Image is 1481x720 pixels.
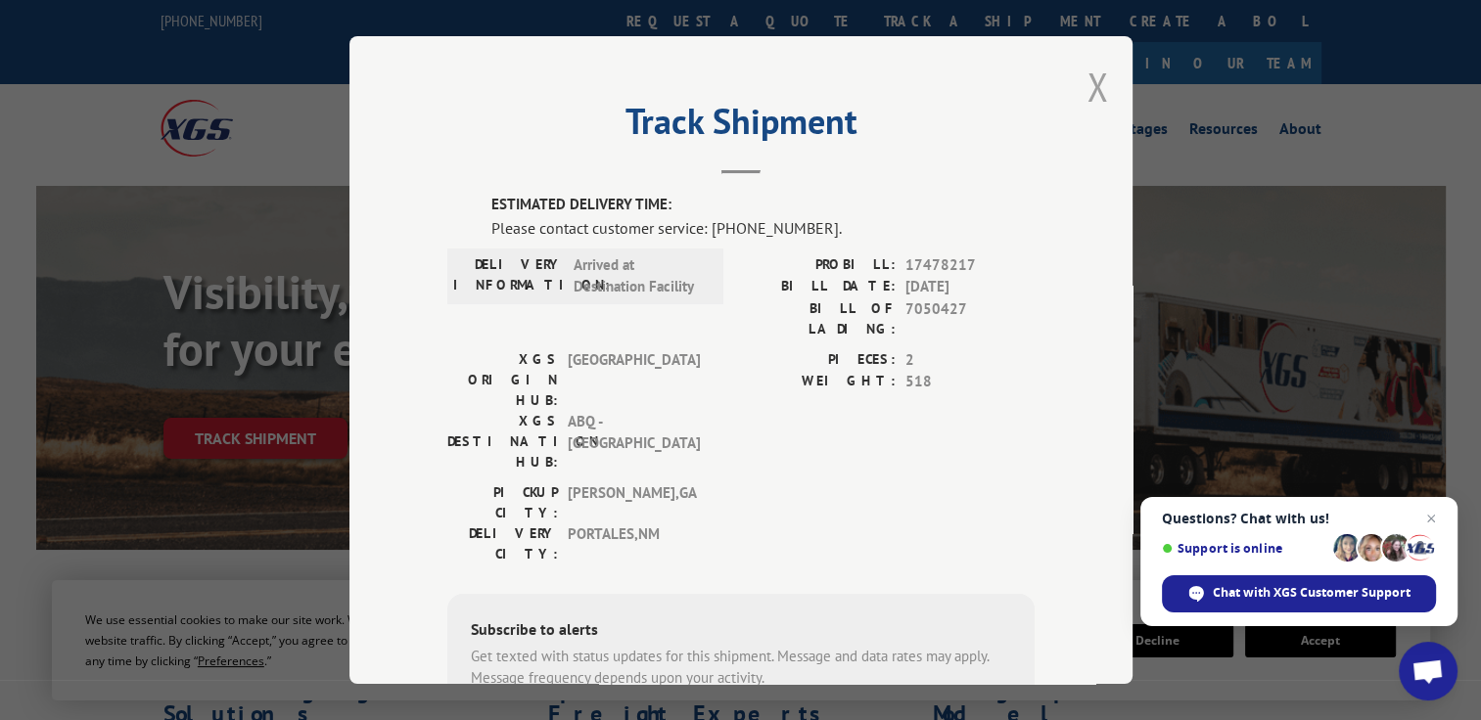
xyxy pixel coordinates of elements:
span: 518 [905,371,1035,393]
span: Close chat [1419,507,1443,530]
button: Close modal [1087,61,1108,112]
span: [DATE] [905,276,1035,298]
label: WEIGHT: [741,371,896,393]
div: Subscribe to alerts [471,616,1011,645]
label: DELIVERY CITY: [447,522,558,563]
span: [PERSON_NAME] , GA [568,481,700,522]
label: PICKUP CITY: [447,481,558,522]
label: XGS ORIGIN HUB: [447,348,558,410]
div: Chat with XGS Customer Support [1162,575,1436,612]
span: Support is online [1162,541,1326,556]
span: ABQ - [GEOGRAPHIC_DATA] [568,410,700,472]
label: PIECES: [741,348,896,371]
label: DELIVERY INFORMATION: [453,253,564,297]
span: Questions? Chat with us! [1162,511,1436,526]
label: PROBILL: [741,253,896,276]
h2: Track Shipment [447,108,1035,145]
span: 7050427 [905,297,1035,338]
label: XGS DESTINATION HUB: [447,410,558,472]
span: 2 [905,348,1035,371]
div: Open chat [1399,642,1458,700]
label: ESTIMATED DELIVERY TIME: [491,194,1035,216]
span: PORTALES , NM [568,522,700,563]
span: 17478217 [905,253,1035,276]
span: [GEOGRAPHIC_DATA] [568,348,700,410]
div: Please contact customer service: [PHONE_NUMBER]. [491,215,1035,239]
div: Get texted with status updates for this shipment. Message and data rates may apply. Message frequ... [471,645,1011,689]
label: BILL OF LADING: [741,297,896,338]
label: BILL DATE: [741,276,896,298]
span: Chat with XGS Customer Support [1213,584,1411,602]
span: Arrived at Destination Facility [574,253,706,297]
